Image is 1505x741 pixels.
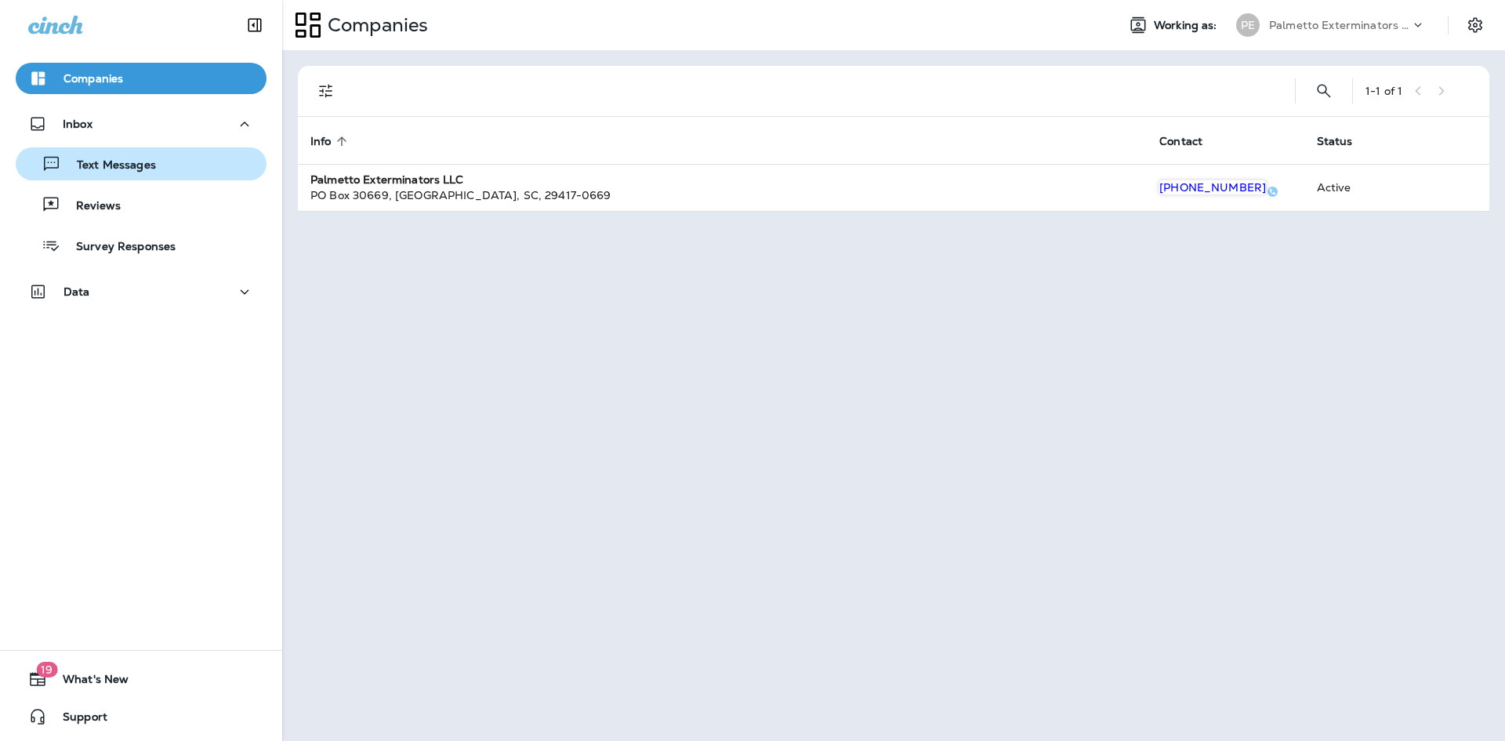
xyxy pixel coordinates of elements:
[310,75,342,107] button: Filters
[47,710,107,729] span: Support
[1317,134,1373,148] span: Status
[16,701,267,732] button: Support
[1308,75,1340,107] button: Search Companies
[1159,180,1266,194] span: [PHONE_NUMBER]
[16,108,267,140] button: Inbox
[63,118,92,130] p: Inbox
[63,72,123,85] p: Companies
[233,9,277,41] button: Collapse Sidebar
[16,663,267,695] button: 19What's New
[61,158,156,173] p: Text Messages
[1159,135,1202,148] span: Contact
[16,147,267,180] button: Text Messages
[1461,11,1489,39] button: Settings
[16,229,267,262] button: Survey Responses
[321,13,428,37] p: Companies
[310,135,332,148] span: Info
[1317,135,1353,148] span: Status
[16,188,267,221] button: Reviews
[60,199,121,214] p: Reviews
[1304,164,1405,211] td: Active
[1365,85,1402,97] div: 1 - 1 of 1
[310,134,352,148] span: Info
[1236,13,1260,37] div: PE
[1154,19,1220,32] span: Working as:
[1269,19,1410,31] p: Palmetto Exterminators LLC
[47,673,129,692] span: What's New
[36,662,57,677] span: 19
[16,276,267,307] button: Data
[1159,134,1223,148] span: Contact
[16,63,267,94] button: Companies
[310,173,464,187] strong: Palmetto Exterminators LLC
[60,240,176,255] p: Survey Responses
[310,187,1134,203] div: PO Box 30669 , [GEOGRAPHIC_DATA] , SC , 29417-0669
[63,285,90,298] p: Data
